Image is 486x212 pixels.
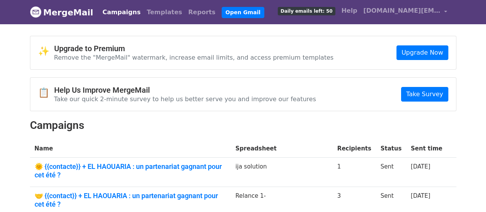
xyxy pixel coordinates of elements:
a: 🤝 {{contact}} + EL HAOUARIA : un partenariat gagnant pour cet été ? [35,192,226,208]
h2: Campaigns [30,119,456,132]
td: 1 [333,158,376,187]
a: 🌞 {{contacte}} + EL HAOUARIA : un partenariat gagnant pour cet été ? [35,162,226,179]
a: MergeMail [30,4,93,20]
a: Daily emails left: 50 [275,3,338,18]
a: Open Gmail [222,7,264,18]
h4: Help Us Improve MergeMail [54,85,316,95]
p: Take our quick 2-minute survey to help us better serve you and improve our features [54,95,316,103]
td: Sent [376,158,406,187]
th: Recipients [333,140,376,158]
span: [DOMAIN_NAME][EMAIL_ADDRESS][DOMAIN_NAME] [363,6,440,15]
th: Status [376,140,406,158]
a: Reports [185,5,219,20]
a: Templates [144,5,185,20]
p: Remove the "MergeMail" watermark, increase email limits, and access premium templates [54,53,334,62]
h4: Upgrade to Premium [54,44,334,53]
span: ✨ [38,46,54,57]
a: Upgrade Now [396,45,448,60]
th: Name [30,140,231,158]
a: Help [338,3,360,18]
a: Take Survey [401,87,448,102]
span: Daily emails left: 50 [278,7,335,15]
a: Campaigns [100,5,144,20]
td: ija solution [231,158,333,187]
img: MergeMail logo [30,6,41,18]
span: 📋 [38,87,54,98]
a: [DOMAIN_NAME][EMAIL_ADDRESS][DOMAIN_NAME] [360,3,450,21]
th: Spreadsheet [231,140,333,158]
th: Sent time [406,140,447,158]
a: [DATE] [411,192,430,199]
a: [DATE] [411,163,430,170]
